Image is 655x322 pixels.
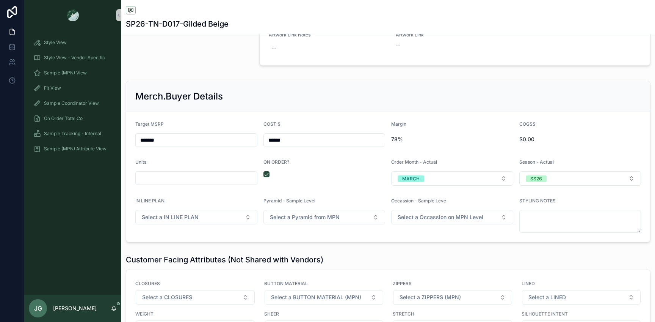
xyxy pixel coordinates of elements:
[393,281,512,287] span: ZIPPERS
[522,311,641,317] span: SILHOUETTE INTENT
[44,100,99,106] span: Sample Coordinator View
[29,127,117,140] a: Sample Tracking - Internal
[135,121,164,127] span: Target MSRP
[265,290,384,305] button: Select Button
[29,36,117,49] a: Style View
[263,159,289,165] span: ON ORDER?
[396,32,482,38] span: Artwork Link
[142,213,199,221] span: Select a IN LINE PLAN
[44,115,83,122] span: On Order Total Co
[29,66,117,80] a: Sample (MPN) View
[142,294,192,301] span: Select a CLOSURES
[135,311,255,317] span: WEIGHT
[402,175,420,182] div: MARCH
[264,311,384,317] span: SHEER
[272,44,276,52] div: --
[271,294,361,301] span: Select a BUTTON MATERIAL (MPN)
[519,136,641,143] span: $0.00
[135,210,257,224] button: Select Button
[44,85,61,91] span: Fit View
[126,19,229,29] h1: SP26-TN-D017-Gilded Beige
[530,175,542,182] div: SS26
[135,198,165,204] span: IN LINE PLAN
[269,32,387,38] span: Artwork Link Notes
[34,304,42,313] span: JG
[522,281,641,287] span: LINED
[393,311,512,317] span: STRETCH
[135,159,146,165] span: Units
[53,305,97,312] p: [PERSON_NAME]
[391,136,513,143] span: 78%
[400,294,461,301] span: Select a ZIPPERS (MPN)
[264,281,384,287] span: BUTTON MATERIAL
[519,198,556,204] span: STYLING NOTES
[29,81,117,95] a: Fit View
[24,30,121,166] div: scrollable content
[391,159,437,165] span: Order Month - Actual
[391,121,406,127] span: Margin
[398,213,483,221] span: Select a Occassion on MPN Level
[44,131,101,137] span: Sample Tracking - Internal
[396,41,400,49] span: --
[29,112,117,125] a: On Order Total Co
[519,121,536,127] span: COGS$
[522,290,641,305] button: Select Button
[270,213,340,221] span: Select a Pyramid from MPN
[44,55,105,61] span: Style View - Vendor Specific
[391,198,446,204] span: Occassion - Sample Leve
[67,9,79,21] img: App logo
[44,146,107,152] span: Sample (MPN) Attribute View
[135,90,223,103] h2: Merch.Buyer Details
[44,39,67,46] span: Style View
[29,51,117,65] a: Style View - Vendor Specific
[263,210,385,224] button: Select Button
[263,198,315,204] span: Pyramid - Sample Level
[391,171,513,186] button: Select Button
[263,121,280,127] span: COST $
[29,96,117,110] a: Sample Coordinator View
[519,171,641,186] button: Select Button
[528,294,566,301] span: Select a LINED
[136,290,255,305] button: Select Button
[393,290,512,305] button: Select Button
[126,254,323,265] h1: Customer Facing Attributes (Not Shared with Vendors)
[29,142,117,156] a: Sample (MPN) Attribute View
[44,70,87,76] span: Sample (MPN) View
[135,281,255,287] span: CLOSURES
[391,210,513,224] button: Select Button
[519,159,554,165] span: Season - Actual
